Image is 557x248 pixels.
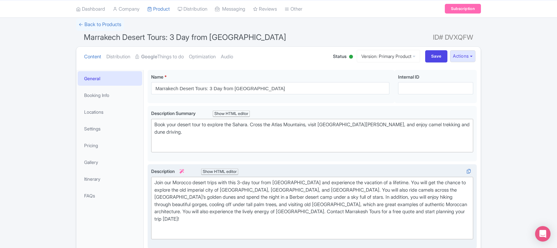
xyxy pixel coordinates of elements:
[78,121,142,136] a: Settings
[151,74,163,80] span: Name
[535,226,551,242] div: Open Intercom Messenger
[135,47,184,67] a: GoogleThings to do
[445,4,481,14] a: Subscription
[84,33,286,42] span: Marrakech Desert Tours: 3 Day from [GEOGRAPHIC_DATA]
[78,155,142,169] a: Gallery
[78,71,142,86] a: General
[76,18,124,31] a: ← Back to Products
[398,74,419,80] span: Internal ID
[189,47,216,67] a: Optimization
[213,110,250,117] div: Show HTML editor
[141,53,157,61] strong: Google
[78,88,142,102] a: Booking Info
[357,50,420,62] a: Version: Primary Product
[333,53,347,60] span: Status
[425,50,448,62] input: Save
[78,138,142,153] a: Pricing
[151,110,197,116] span: Description Summary
[221,47,233,67] a: Audio
[348,52,354,62] div: Active
[78,105,142,119] a: Locations
[201,168,238,175] div: Show HTML editor
[151,168,185,174] span: Description
[78,172,142,186] a: Itinerary
[433,31,473,44] span: ID# DVXQFW
[154,179,470,237] div: Join our Morocco desert trips with this 3-day tour from [GEOGRAPHIC_DATA] and experience the vaca...
[154,121,470,150] div: Book your desert tour to explore the Sahara. Cross the Atlas Mountains, visit [GEOGRAPHIC_DATA][P...
[450,50,475,62] button: Actions
[84,47,101,67] a: Content
[78,188,142,203] a: FAQs
[106,47,130,67] a: Distribution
